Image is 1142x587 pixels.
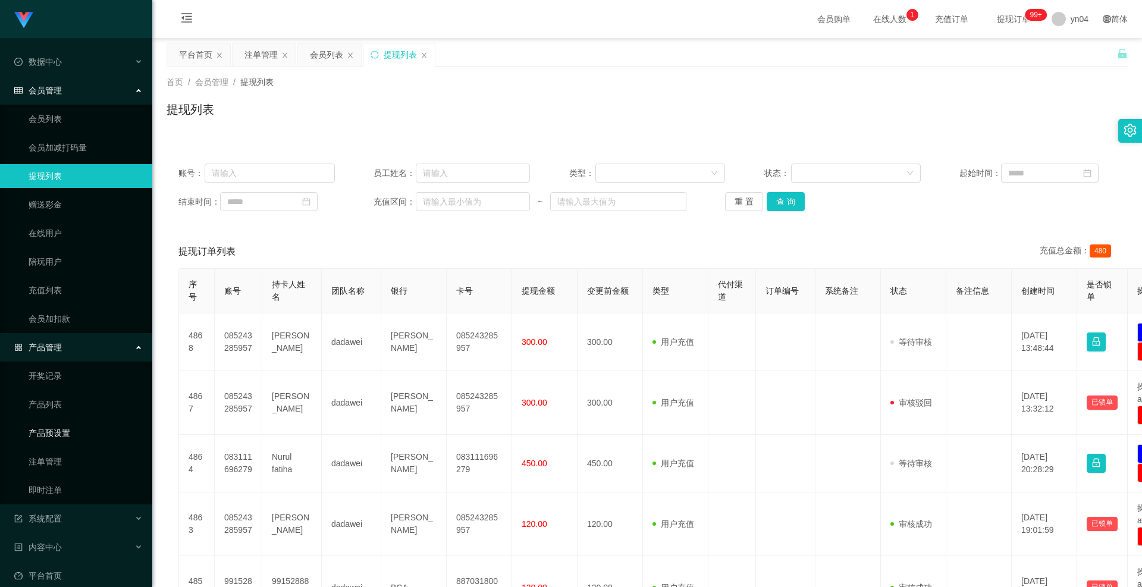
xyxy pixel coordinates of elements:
[890,286,907,296] span: 状态
[178,196,220,208] span: 结束时间：
[322,313,381,371] td: dadawei
[167,101,214,118] h1: 提现列表
[867,15,912,23] span: 在线人数
[262,313,322,371] td: [PERSON_NAME]
[14,86,62,95] span: 会员管理
[550,192,686,211] input: 请输入最大值为
[189,280,197,302] span: 序号
[1087,517,1118,531] button: 已锁单
[890,337,932,347] span: 等待审核
[890,459,932,468] span: 等待审核
[179,43,212,66] div: 平台首页
[381,435,447,492] td: [PERSON_NAME]
[391,286,407,296] span: 银行
[262,492,322,556] td: [PERSON_NAME]
[302,197,310,206] i: 图标: calendar
[384,43,417,66] div: 提现列表
[14,343,62,352] span: 产品管理
[224,286,241,296] span: 账号
[416,192,530,211] input: 请输入最小值为
[381,313,447,371] td: [PERSON_NAME]
[447,313,512,371] td: 085243285957
[167,77,183,87] span: 首页
[652,398,694,407] span: 用户充值
[890,519,932,529] span: 审核成功
[522,519,547,529] span: 120.00
[1021,286,1055,296] span: 创建时间
[1103,15,1111,23] i: 图标: global
[587,286,629,296] span: 变更前金额
[167,1,207,39] i: 图标: menu-fold
[14,12,33,29] img: logo.9652507e.png
[195,77,228,87] span: 会员管理
[1012,313,1077,371] td: [DATE] 13:48:44
[725,192,763,211] button: 重 置
[322,435,381,492] td: dadawei
[991,15,1036,23] span: 提现订单
[374,196,415,208] span: 充值区间：
[1090,244,1111,258] span: 480
[14,86,23,95] i: 图标: table
[14,514,23,523] i: 图标: form
[262,435,322,492] td: Nurul fatiha
[216,52,223,59] i: 图标: close
[29,278,143,302] a: 充值列表
[322,492,381,556] td: dadawei
[29,193,143,216] a: 赠送彩金
[331,286,365,296] span: 团队名称
[522,398,547,407] span: 300.00
[1087,332,1106,351] button: 图标: lock
[178,167,205,180] span: 账号：
[310,43,343,66] div: 会员列表
[29,421,143,445] a: 产品预设置
[14,542,62,552] span: 内容中心
[1025,9,1046,21] sup: 303
[371,51,379,59] i: 图标: sync
[272,280,305,302] span: 持卡人姓名
[1012,371,1077,435] td: [DATE] 13:32:12
[14,543,23,551] i: 图标: profile
[215,435,262,492] td: 083111696279
[421,52,428,59] i: 图标: close
[447,371,512,435] td: 085243285957
[652,286,669,296] span: 类型
[530,196,550,208] span: ~
[29,307,143,331] a: 会员加扣款
[205,164,335,183] input: 请输入
[578,435,643,492] td: 450.00
[578,492,643,556] td: 120.00
[281,52,288,59] i: 图标: close
[956,286,989,296] span: 备注信息
[1087,395,1118,410] button: 已锁单
[767,192,805,211] button: 查 询
[522,286,555,296] span: 提现金额
[711,169,718,178] i: 图标: down
[244,43,278,66] div: 注单管理
[929,15,974,23] span: 充值订单
[906,9,918,21] sup: 1
[578,313,643,371] td: 300.00
[569,167,596,180] span: 类型：
[240,77,274,87] span: 提现列表
[179,371,215,435] td: 4867
[29,221,143,245] a: 在线用户
[1083,169,1091,177] i: 图标: calendar
[29,164,143,188] a: 提现列表
[447,492,512,556] td: 085243285957
[522,459,547,468] span: 450.00
[906,169,914,178] i: 图标: down
[215,492,262,556] td: 085243285957
[1012,492,1077,556] td: [DATE] 19:01:59
[456,286,473,296] span: 卡号
[765,286,799,296] span: 订单编号
[1124,124,1137,137] i: 图标: setting
[652,519,694,529] span: 用户充值
[179,492,215,556] td: 4863
[374,167,415,180] span: 员工姓名：
[910,9,914,21] p: 1
[14,514,62,523] span: 系统配置
[29,107,143,131] a: 会员列表
[578,371,643,435] td: 300.00
[29,136,143,159] a: 会员加减打码量
[381,492,447,556] td: [PERSON_NAME]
